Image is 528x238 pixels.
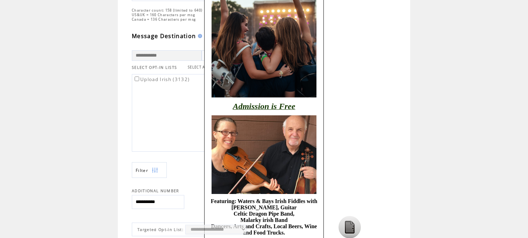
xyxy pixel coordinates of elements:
[211,198,317,236] font: Featuring: Waters & Bays Irish Fiddles with [PERSON_NAME], Guitar Celtic Dragon Pipe Band, Malark...
[152,163,158,178] img: filters.png
[233,108,295,109] a: Admission is Free
[135,77,139,81] input: Upload Irish (3132)
[188,65,209,70] a: SELECT ALL
[132,17,196,22] span: Canada = 136 Characters per msg
[233,102,295,111] font: Admission is Free
[136,167,148,173] span: Show filters
[137,227,184,232] span: Targeted Opt-in List:
[212,115,316,194] img: images
[133,76,190,82] label: Upload Irish (3132)
[132,65,177,70] span: SELECT OPT-IN LISTS
[132,162,167,178] a: Filter
[132,8,202,13] span: Character count: 158 (limited to 640)
[196,34,202,38] img: help.gif
[132,13,195,17] span: US&UK = 160 Characters per msg
[132,188,179,193] span: ADDITIONAL NUMBER
[132,32,196,40] span: Message Destination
